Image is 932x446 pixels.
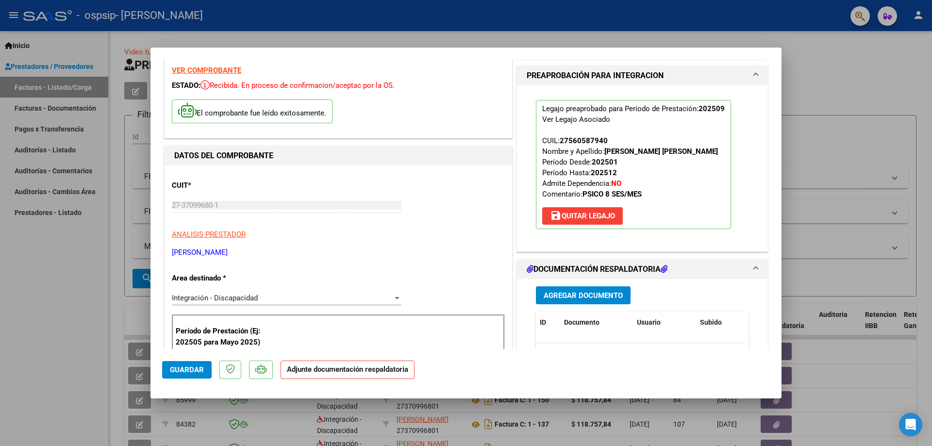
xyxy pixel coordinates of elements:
strong: [PERSON_NAME] [PERSON_NAME] [604,147,718,156]
strong: Adjunte documentación respaldatoria [287,365,408,374]
strong: PSICO 8 SES/MES [582,190,642,198]
mat-icon: save [550,210,562,221]
span: Agregar Documento [544,291,623,300]
span: ESTADO: [172,81,200,90]
p: Legajo preaprobado para Período de Prestación: [536,100,731,229]
p: Area destinado * [172,273,272,284]
strong: 202509 [699,104,725,113]
div: 27560587940 [560,135,608,146]
span: Recibida. En proceso de confirmacion/aceptac por la OS. [200,81,395,90]
h1: PREAPROBACIÓN PARA INTEGRACION [527,70,664,82]
mat-expansion-panel-header: PREAPROBACIÓN PARA INTEGRACION [517,66,767,85]
span: Integración - Discapacidad [172,294,258,302]
datatable-header-cell: Documento [560,312,633,333]
span: CUIL: Nombre y Apellido: Período Desde: Período Hasta: Admite Dependencia: [542,136,718,198]
div: Open Intercom Messenger [899,413,922,436]
a: VER COMPROBANTE [172,66,241,75]
strong: DATOS DEL COMPROBANTE [174,151,273,160]
span: Comentario: [542,190,642,198]
button: Quitar Legajo [542,207,623,225]
strong: 202512 [591,168,617,177]
button: Agregar Documento [536,286,631,304]
span: Subido [700,318,722,326]
strong: NO [611,179,621,188]
span: Documento [564,318,599,326]
p: El comprobante fue leído exitosamente. [172,99,333,123]
mat-expansion-panel-header: DOCUMENTACIÓN RESPALDATORIA [517,260,767,279]
span: Usuario [637,318,661,326]
datatable-header-cell: Usuario [633,312,696,333]
div: No data to display [536,343,745,367]
datatable-header-cell: Subido [696,312,745,333]
p: CUIT [172,180,272,191]
p: Período de Prestación (Ej: 202505 para Mayo 2025) [176,326,273,347]
div: PREAPROBACIÓN PARA INTEGRACION [517,85,767,251]
span: ANALISIS PRESTADOR [172,230,246,239]
span: Quitar Legajo [550,212,615,220]
button: Guardar [162,361,212,379]
div: Ver Legajo Asociado [542,114,610,125]
datatable-header-cell: ID [536,312,560,333]
p: [PERSON_NAME] [172,247,505,258]
datatable-header-cell: Acción [745,312,793,333]
span: Guardar [170,365,204,374]
span: ID [540,318,546,326]
h1: DOCUMENTACIÓN RESPALDATORIA [527,264,667,275]
strong: 202501 [592,158,618,166]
